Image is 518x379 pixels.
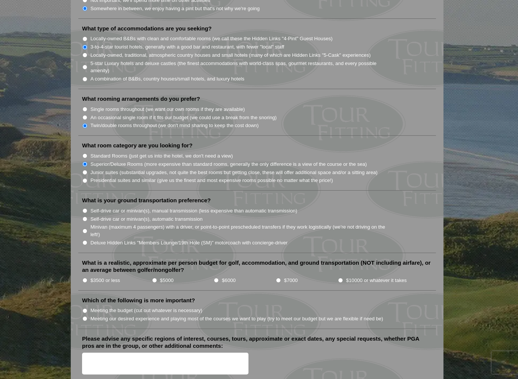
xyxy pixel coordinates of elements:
[90,60,393,74] label: 5-star Luxury hotels and deluxe castles (the finest accommodations with world-class spas, gourmet...
[160,277,174,284] label: $5000
[90,207,297,215] label: Self-drive car or minivan(s), manual transmission (less expensive than automatic transmission)
[82,197,211,204] label: What is your ground transportation preference?
[90,169,378,176] label: Junior suites (substantial upgrades, not quite the best rooms but getting close, these will offer...
[90,106,245,113] label: Single rooms throughout (we want our own rooms if they are available)
[90,307,202,314] label: Meeting the budget (cut out whatever is necessary)
[284,277,297,284] label: $7000
[82,95,200,103] label: What rooming arrangements do you prefer?
[82,335,432,350] label: Please advise any specific regions of interest, courses, tours, approximate or exact dates, any s...
[90,43,284,51] label: 3-to-4-star tourist hotels, generally with a good bar and restaurant, with fewer "local" staff
[90,161,367,168] label: Superior/Deluxe Rooms (more expensive than standard rooms, generally the only difference is a vie...
[82,259,432,274] label: What is a realistic, approximate per person budget for golf, accommodation, and ground transporta...
[90,75,244,83] label: A combination of B&Bs, country houses/small hotels, and luxury hotels
[90,239,288,247] label: Deluxe Hidden Links "Members Lounge/19th Hole (SM)" motorcoach with concierge-driver
[90,114,277,121] label: An occasional single room if it fits our budget (we could use a break from the snoring)
[90,152,233,160] label: Standard Rooms (just get us into the hotel, we don't need a view)
[82,25,212,32] label: What type of accommodations are you seeking?
[90,223,393,238] label: Minivan (maximum 4 passengers) with a driver, or point-to-point prescheduled transfers if they wo...
[90,52,371,59] label: Locally-owned, traditional, atmospheric country houses and small hotels (many of which are Hidden...
[82,297,195,304] label: Which of the following is more important?
[90,215,203,223] label: Self-drive car or minivan(s), automatic transmission
[90,122,259,129] label: Twin/double rooms throughout (we don't mind sharing to keep the cost down)
[82,142,192,149] label: What room category are you looking for?
[90,277,120,284] label: $3500 or less
[90,5,260,12] label: Somewhere in between, we enjoy having a pint but that's not why we're going
[90,177,333,184] label: Presidential suites and similar (give us the finest and most expensive rooms possible no matter w...
[222,277,236,284] label: $6000
[346,277,407,284] label: $10000 or whatever it takes
[90,315,383,323] label: Meeting our desired experience and playing most of the courses we want to play (try to meet our b...
[90,35,332,42] label: Locally-owned B&Bs with clean and comfortable rooms (we call these the Hidden Links "4-Pint" Gues...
